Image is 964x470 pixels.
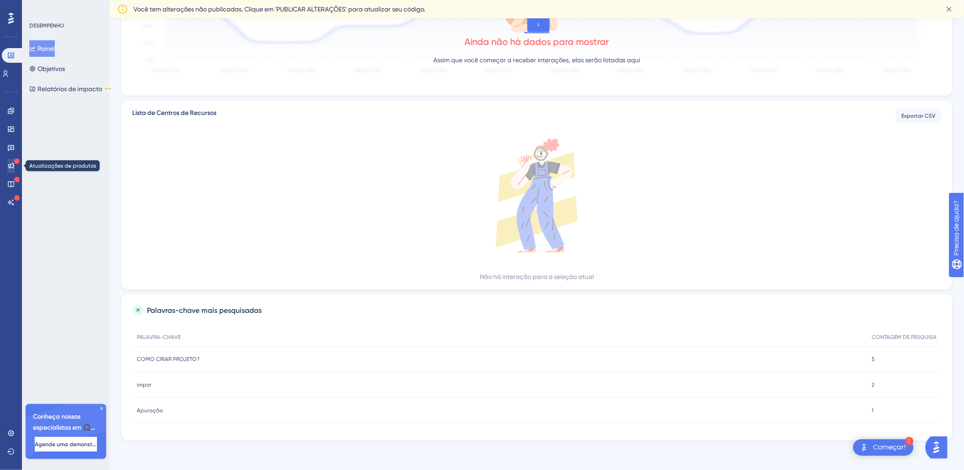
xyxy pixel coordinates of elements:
[480,271,594,282] div: Não há interação para a seleção atual
[433,55,641,66] p: Assim que você começar a receber interações, elas serão listadas aqui
[872,407,874,414] span: 1
[38,43,55,54] font: Painel
[137,381,151,388] span: impor
[29,60,65,77] button: Objetivos
[132,108,216,124] span: Lista de Centros de Recursos
[896,109,942,123] button: Exportar CSV
[104,87,112,91] div: BETA
[147,305,262,316] span: Palavras-chave mais pesquisadas
[35,437,97,452] button: Agende uma demonstração
[873,443,906,453] div: Começar!
[872,355,875,363] span: 5
[22,2,76,13] span: Precisa de ajuda?
[38,83,102,94] font: Relatórios de impacto
[872,333,937,341] span: CONTAGEM DE PESQUISA
[29,81,112,97] button: Relatórios de impactoBETA
[465,35,609,48] div: Ainda não há dados para mostrar
[35,441,97,448] span: Agende uma demonstração
[29,22,65,29] div: DESEMPENHO
[872,381,875,388] span: 2
[926,434,953,461] iframe: UserGuiding AI Assistant Launcher
[29,40,55,57] button: Painel
[137,355,199,363] span: COMO CRIAR PROJETO?
[902,112,936,120] span: Exportar CSV
[33,411,99,433] span: Conheça nossos especialistas em 🎧 integração
[859,442,870,453] img: texto alternativo de imagem do iniciador
[134,4,425,15] span: Você tem alterações não publicadas. Clique em 'PUBLICAR ALTERAÇÕES' para atualizar seu código.
[137,407,163,414] span: Apuração
[905,437,914,445] div: 1
[853,439,914,456] div: Abra o Get Started! lista de verificação, módulos restantes: 1
[137,333,181,341] span: PALAVRA-CHAVE
[38,63,65,74] font: Objetivos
